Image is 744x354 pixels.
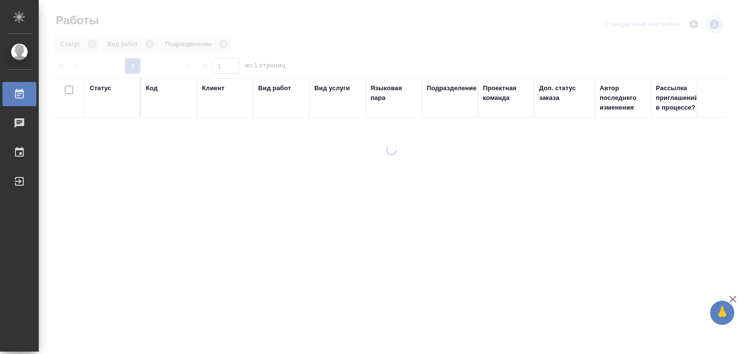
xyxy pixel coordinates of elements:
div: Языковая пара [371,83,417,103]
div: Проектная команда [483,83,529,103]
div: Доп. статус заказа [539,83,590,103]
div: Вид работ [258,83,291,93]
div: Код [146,83,157,93]
div: Рассылка приглашений в процессе? [656,83,702,113]
button: 🙏 [710,301,734,325]
div: Вид услуги [314,83,350,93]
div: Статус [90,83,111,93]
div: Клиент [202,83,224,93]
div: Автор последнего изменения [600,83,646,113]
span: 🙏 [714,303,730,323]
div: Подразделение [427,83,477,93]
